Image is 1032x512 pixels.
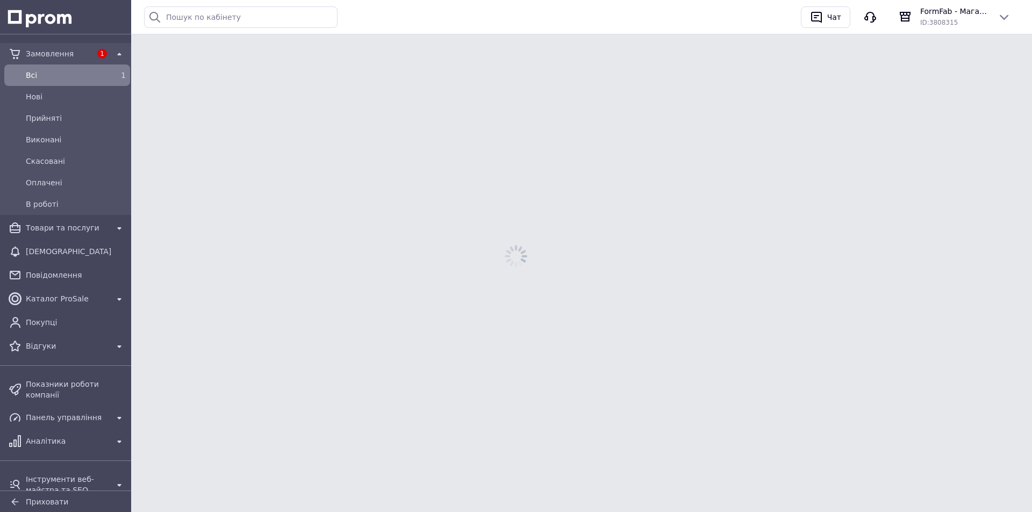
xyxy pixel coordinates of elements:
button: Чат [801,6,850,28]
span: 1 [97,49,107,59]
span: Панель управління [26,412,109,423]
div: Чат [825,9,843,25]
span: Нові [26,91,126,102]
span: Виконані [26,134,126,145]
span: Товари та послуги [26,222,109,233]
span: Повідомлення [26,270,126,280]
span: Показники роботи компанії [26,379,126,400]
span: Всi [26,70,104,81]
span: Прийняті [26,113,126,124]
span: 1 [121,71,126,80]
input: Пошук по кабінету [144,6,338,28]
span: ID: 3808315 [920,19,958,26]
span: В роботі [26,199,126,210]
span: FormFab - Магазин для кондитера [920,6,989,17]
span: Аналітика [26,436,109,446]
span: Каталог ProSale [26,293,109,304]
span: Покупці [26,317,126,328]
span: Оплачені [26,177,126,188]
span: Відгуки [26,341,109,351]
span: Інструменти веб-майстра та SEO [26,474,109,495]
span: Скасовані [26,156,126,167]
span: Приховати [26,497,68,506]
span: [DEMOGRAPHIC_DATA] [26,246,126,257]
span: Замовлення [26,48,91,59]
